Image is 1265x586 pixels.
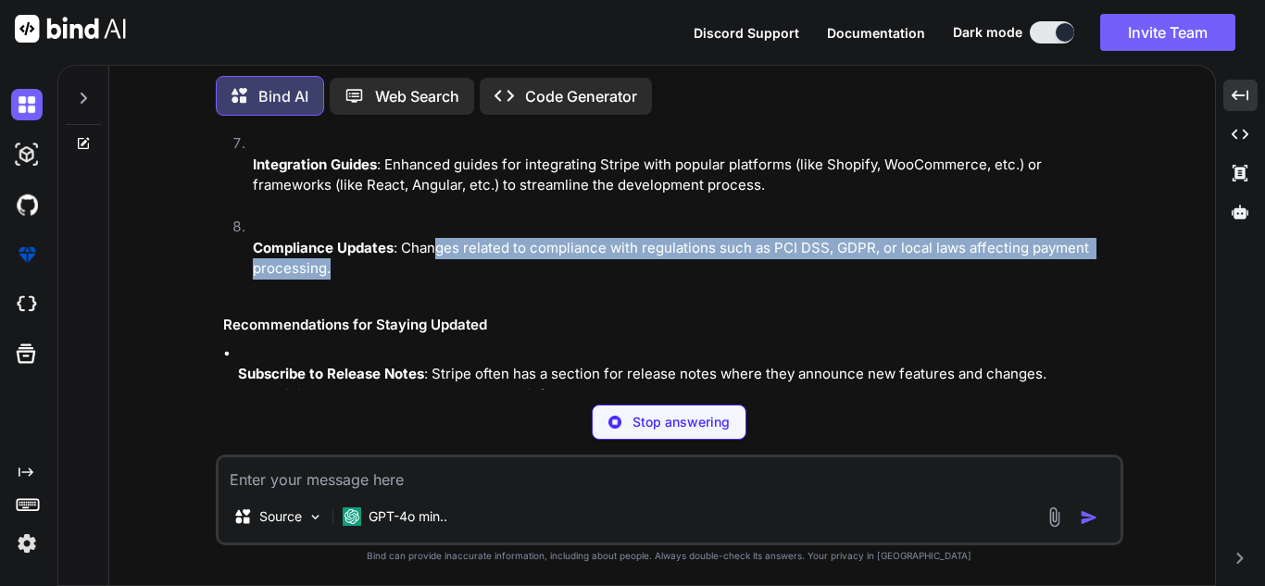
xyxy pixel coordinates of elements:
p: Stop answering [632,413,730,431]
p: Web Search [375,85,459,107]
strong: Compliance Updates [253,239,394,256]
img: cloudideIcon [11,289,43,320]
button: Documentation [827,23,925,43]
h3: Recommendations for Staying Updated [223,315,1120,336]
p: Code Generator [525,85,637,107]
p: Bind AI [258,85,308,107]
p: Source [259,507,302,526]
p: : Stripe often has a section for release notes where they announce new features and changes. Subs... [238,364,1120,405]
span: Documentation [827,25,925,41]
p: : Enhanced guides for integrating Stripe with popular platforms (like Shopify, WooCommerce, etc.)... [253,155,1120,196]
img: darkAi-studio [11,139,43,170]
img: settings [11,528,43,559]
p: GPT-4o min.. [369,507,447,526]
img: GPT-4o mini [343,507,361,526]
img: Bind AI [15,15,126,43]
p: Bind can provide inaccurate information, including about people. Always double-check its answers.... [216,549,1123,563]
img: premium [11,239,43,270]
strong: Subscribe to Release Notes [238,365,424,382]
img: icon [1080,508,1098,527]
img: attachment [1044,506,1065,528]
img: Pick Models [307,509,323,525]
img: githubDark [11,189,43,220]
span: Dark mode [953,23,1022,42]
strong: Integration Guides [253,156,377,173]
p: : Changes related to compliance with regulations such as PCI DSS, GDPR, or local laws affecting p... [253,238,1120,280]
button: Invite Team [1100,14,1235,51]
img: darkChat [11,89,43,120]
button: Discord Support [694,23,799,43]
span: Discord Support [694,25,799,41]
